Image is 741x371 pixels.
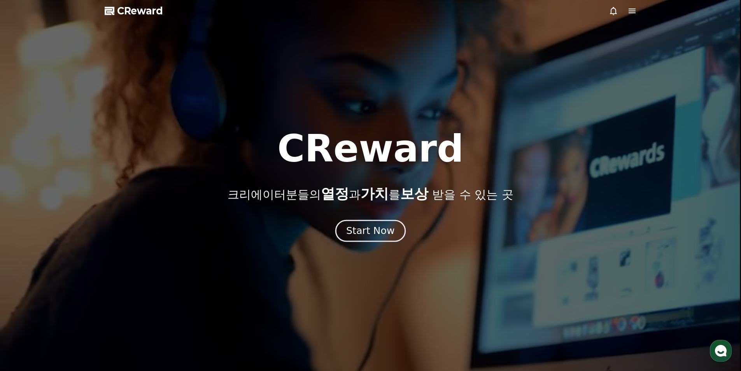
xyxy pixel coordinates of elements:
[337,228,404,236] a: Start Now
[100,247,149,266] a: 설정
[120,258,130,265] span: 설정
[105,5,163,17] a: CReward
[25,258,29,265] span: 홈
[228,186,513,202] p: 크리에이터분들의 과 를 받을 수 있는 곳
[71,259,81,265] span: 대화
[400,186,428,202] span: 보상
[51,247,100,266] a: 대화
[361,186,389,202] span: 가치
[2,247,51,266] a: 홈
[117,5,163,17] span: CReward
[321,186,349,202] span: 열정
[277,130,464,167] h1: CReward
[346,224,394,237] div: Start Now
[335,220,406,242] button: Start Now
